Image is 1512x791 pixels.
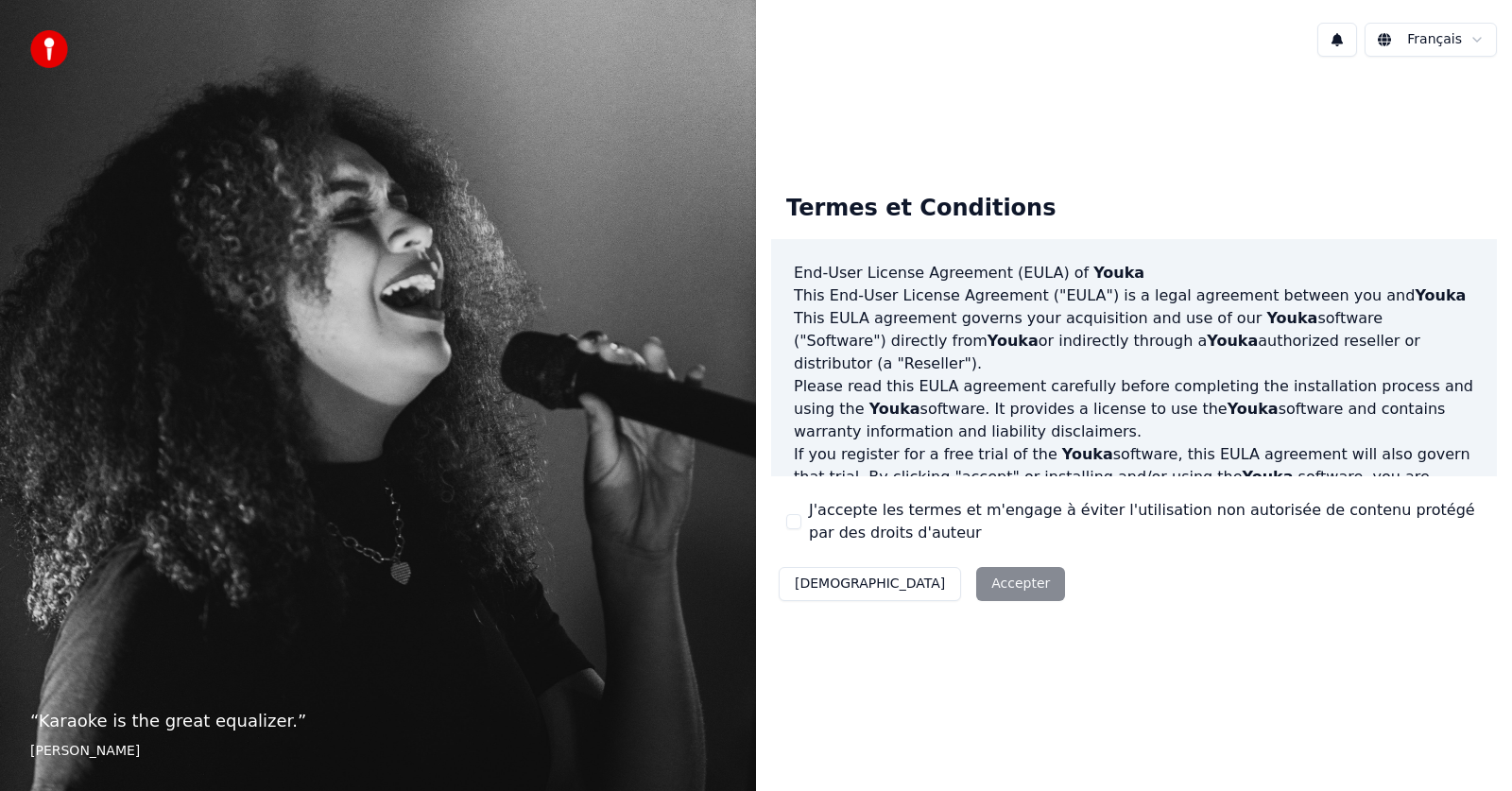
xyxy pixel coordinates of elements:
p: Please read this EULA agreement carefully before completing the installation process and using th... [794,375,1474,443]
span: Youka [1093,264,1144,282]
p: “ Karaoke is the great equalizer. ” [30,708,726,734]
label: J'accepte les termes et m'engage à éviter l'utilisation non autorisée de contenu protégé par des ... [809,499,1482,544]
button: [DEMOGRAPHIC_DATA] [779,567,961,601]
span: Youka [1062,445,1113,463]
span: Youka [1243,468,1294,486]
span: Youka [1228,400,1279,418]
p: This End-User License Agreement ("EULA") is a legal agreement between you and [794,284,1474,307]
span: Youka [869,400,920,418]
img: youka [30,30,68,68]
h3: End-User License Agreement (EULA) of [794,262,1474,284]
div: Termes et Conditions [771,179,1071,239]
span: Youka [1266,309,1317,327]
p: If you register for a free trial of the software, this EULA agreement will also govern that trial... [794,443,1474,534]
span: Youka [1415,286,1466,304]
footer: [PERSON_NAME] [30,742,726,761]
span: Youka [1207,332,1258,350]
p: This EULA agreement governs your acquisition and use of our software ("Software") directly from o... [794,307,1474,375]
span: Youka [988,332,1039,350]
